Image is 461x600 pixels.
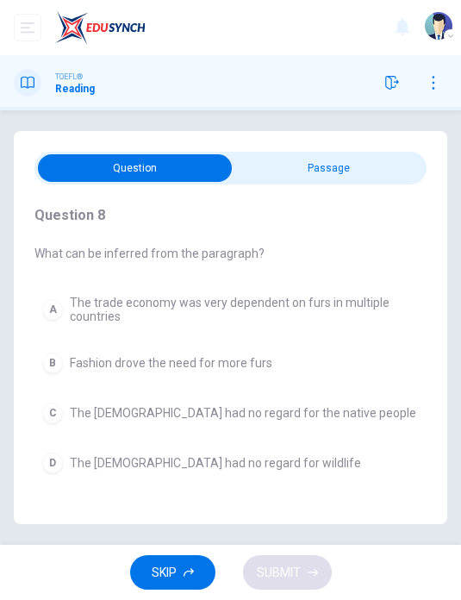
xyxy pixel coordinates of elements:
[70,456,361,470] span: The [DEMOGRAPHIC_DATA] had no regard for wildlife
[70,296,419,323] span: The trade economy was very dependent on furs in multiple countries
[34,345,427,381] button: BFashion drove the need for more furs
[42,299,63,320] div: A
[34,205,427,226] h4: Question 8
[34,288,427,331] button: AThe trade economy was very dependent on furs in multiple countries
[152,562,177,584] span: SKIP
[34,445,427,481] button: DThe [DEMOGRAPHIC_DATA] had no regard for wildlife
[70,356,272,370] span: Fashion drove the need for more furs
[34,247,427,260] span: What can be inferred from the paragraph?
[42,403,63,423] div: C
[55,83,95,95] h1: Reading
[70,406,416,420] span: The [DEMOGRAPHIC_DATA] had no regard for the native people
[34,395,427,431] button: CThe [DEMOGRAPHIC_DATA] had no regard for the native people
[42,353,63,373] div: B
[55,10,146,45] img: EduSynch logo
[42,453,63,473] div: D
[425,12,452,40] img: Profile picture
[55,71,83,83] span: TOEFL®
[130,555,215,591] button: SKIP
[14,14,41,41] button: open mobile menu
